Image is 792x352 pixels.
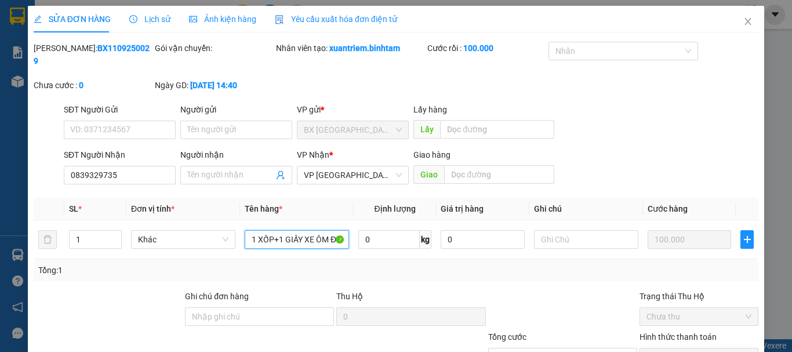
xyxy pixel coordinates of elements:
[129,15,137,23] span: clock-circle
[276,42,425,55] div: Nhân viên tạo:
[743,17,753,26] span: close
[189,14,256,24] span: Ảnh kiện hàng
[34,14,111,24] span: SỬA ĐƠN HÀNG
[463,43,493,53] b: 100.000
[741,235,753,244] span: plus
[640,332,717,342] label: Hình thức thanh toán
[304,121,402,139] span: BX Quảng Ngãi
[185,307,334,326] input: Ghi chú đơn hàng
[189,15,197,23] span: picture
[440,120,554,139] input: Dọc đường
[69,204,78,213] span: SL
[488,332,526,342] span: Tổng cước
[732,6,764,38] button: Close
[534,230,638,249] input: Ghi Chú
[34,42,152,67] div: [PERSON_NAME]:
[131,204,175,213] span: Đơn vị tính
[529,198,643,220] th: Ghi chú
[275,15,284,24] img: icon
[297,103,409,116] div: VP gửi
[190,81,237,90] b: [DATE] 14:40
[138,231,228,248] span: Khác
[413,120,440,139] span: Lấy
[374,204,415,213] span: Định lượng
[640,290,758,303] div: Trạng thái Thu Hộ
[420,230,431,249] span: kg
[180,148,292,161] div: Người nhận
[297,150,329,159] span: VP Nhận
[34,79,152,92] div: Chưa cước :
[329,43,400,53] b: xuantriem.binhtam
[34,15,42,23] span: edit
[336,292,363,301] span: Thu Hộ
[648,204,688,213] span: Cước hàng
[646,308,751,325] span: Chưa thu
[185,292,249,301] label: Ghi chú đơn hàng
[413,150,451,159] span: Giao hàng
[245,204,282,213] span: Tên hàng
[276,170,285,180] span: user-add
[180,103,292,116] div: Người gửi
[413,105,447,114] span: Lấy hàng
[413,165,444,184] span: Giao
[129,14,170,24] span: Lịch sử
[441,204,484,213] span: Giá trị hàng
[38,230,57,249] button: delete
[155,42,274,55] div: Gói vận chuyển:
[245,230,349,249] input: VD: Bàn, Ghế
[275,14,397,24] span: Yêu cầu xuất hóa đơn điện tử
[155,79,274,92] div: Ngày GD:
[304,166,402,184] span: VP Tân Bình
[64,103,176,116] div: SĐT Người Gửi
[38,264,307,277] div: Tổng: 1
[648,230,731,249] input: 0
[427,42,546,55] div: Cước rồi :
[79,81,83,90] b: 0
[64,148,176,161] div: SĐT Người Nhận
[740,230,754,249] button: plus
[444,165,554,184] input: Dọc đường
